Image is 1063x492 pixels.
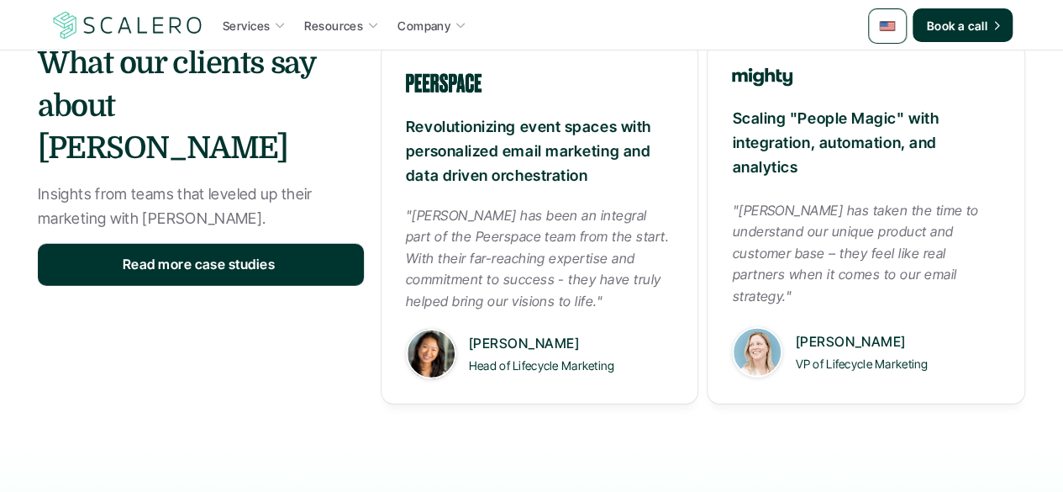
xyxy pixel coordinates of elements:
p: VP of Lifecycle Marketing [795,353,1000,374]
img: 🇺🇸 [879,18,896,34]
em: "[PERSON_NAME] has taken the time to understand our unique product and customer base – they feel ... [732,202,982,304]
a: Scaling "People Magic" with integration, automation, and analytics"[PERSON_NAME] has taken the ti... [707,43,1025,405]
a: Scalero company logotype [50,10,205,40]
a: Book a call [913,8,1013,42]
p: [PERSON_NAME] [795,331,1000,353]
p: Insights from teams that leveled up their marketing with [PERSON_NAME]. [38,183,364,231]
p: Scaling "People Magic" with integration, automation, and analytics [732,107,1000,179]
p: Company [397,17,450,34]
p: Head of Lifecycle Marketing [469,355,674,376]
em: "[PERSON_NAME] has been an integral part of the Peerspace team from the start. With their far-rea... [406,207,673,309]
p: [PERSON_NAME] [469,333,674,355]
a: Revolutionizing event spaces with personalized email marketing and data driven orchestration"[PER... [381,43,699,405]
h3: What our clients say about [PERSON_NAME] [38,43,364,170]
p: Read more case studies [123,254,276,276]
p: Resources [304,17,363,34]
p: Revolutionizing event spaces with personalized email marketing and data driven orchestration [406,115,674,188]
img: Scalero company logotype [50,9,205,41]
p: Book a call [926,17,987,34]
p: Services [223,17,270,34]
a: Read more case studies [38,244,364,286]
